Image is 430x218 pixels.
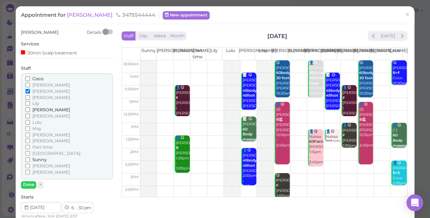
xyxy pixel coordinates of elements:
span: [PERSON_NAME] [32,170,70,175]
input: [PERSON_NAME] [25,133,30,137]
input: Part time [25,145,30,149]
th: [PERSON_NAME] [370,47,386,60]
input: [PERSON_NAME] [25,83,30,87]
input: May [25,126,30,131]
th: [PERSON_NAME] [239,47,255,60]
span: [PERSON_NAME] [32,113,70,119]
div: 👤😋 [PERSON_NAME] [PERSON_NAME] |[PERSON_NAME] 11:30am - 12:45pm [342,85,357,131]
th: Sunny [140,47,157,60]
span: [PERSON_NAME] [32,132,70,137]
b: B盐 [359,117,366,122]
span: 3475544444 [116,12,155,18]
span: May [32,126,41,131]
b: 45body 45foot [242,88,256,98]
b: B+F [392,70,400,75]
b: 60body 30 foot [359,70,374,80]
span: 3pm [130,175,139,179]
th: [PERSON_NAME] [320,47,337,60]
b: F [276,183,278,188]
button: Day [135,31,152,41]
button: Staff [122,31,135,41]
div: 👤😋 [PERSON_NAME] [PERSON_NAME] 1:30pm - 3:00pm [175,135,190,171]
div: 👤😋 (2) [PERSON_NAME] [PERSON_NAME]|[PERSON_NAME] 12:10pm - 2:40pm [275,102,290,148]
label: Services [21,41,39,47]
span: 2:30pm [125,162,139,167]
div: 👤😋 [PERSON_NAME] [PERSON_NAME] 2:00pm - 3:30pm [242,148,256,189]
div: 👤😋 Naissa [PERSON_NAME] 1:15pm - 2:45pm [309,129,323,165]
span: 12pm [129,99,139,104]
div: 📝 😋 [PERSON_NAME] [PERSON_NAME] [PERSON_NAME] [PERSON_NAME]|[PERSON_NAME] 11:00am - 12:30pm [242,73,256,129]
input: Coco [25,76,30,81]
span: [PERSON_NAME] [32,95,70,100]
span: 1:30pm [126,137,139,142]
input: [PERSON_NAME] [25,107,30,112]
span: 11am [130,74,139,79]
div: Open Intercom Messenger [406,194,423,211]
div: 😋 [PERSON_NAME] [PERSON_NAME]|[PERSON_NAME] 10:30am - 12:00pm [359,60,373,106]
span: Lulu [32,120,41,125]
div: 👤😋 (2) [PERSON_NAME] [PERSON_NAME]|[PERSON_NAME] 12:10pm - 2:40pm [359,102,373,148]
th: [PERSON_NAME] [353,47,370,60]
input: [PERSON_NAME] [25,170,30,174]
th: [GEOGRAPHIC_DATA] [288,47,304,60]
input: [PERSON_NAME] [25,89,30,93]
span: 1pm [131,125,139,129]
button: Week [151,31,169,41]
div: 👤😋 [PERSON_NAME] [PERSON_NAME] 10:30am - 12:00pm [309,60,323,106]
div: 😋 [PERSON_NAME] Coco 10:30am - 11:30am [392,60,406,96]
span: 3:30pm [125,187,139,192]
a: [PERSON_NAME] [67,12,114,18]
b: 60 Body massage [242,127,259,142]
th: Lulu [222,47,239,60]
b: B盐 [276,117,282,122]
a: × [401,7,414,23]
input: Sunny [25,157,30,162]
b: B [176,145,179,150]
span: Coco [32,76,44,81]
span: [GEOGRAPHIC_DATA] [32,151,80,156]
span: Lily [32,101,39,106]
th: [PERSON_NAME] [173,47,189,60]
button: next [397,31,407,40]
b: 60body 30 foot [276,70,290,80]
b: F [176,96,178,100]
span: 12:30pm [124,112,139,116]
input: [PERSON_NAME] [25,164,30,168]
div: 👤😋 [PERSON_NAME] Coco 2:30pm - 3:30pm [392,160,406,196]
b: B+S [392,171,400,175]
div: 👤😋 Naissa [PERSON_NAME] 1:15pm - 1:45pm [326,129,340,165]
input: [GEOGRAPHIC_DATA] [25,151,30,156]
span: 10:30am [123,62,139,66]
div: 📝 😋 [PERSON_NAME] deep [PERSON_NAME] 12:45pm - 1:45pm [242,116,256,168]
span: × [39,182,42,187]
div: 30min Scalp treatment [21,49,77,56]
th: [PERSON_NAME] [271,47,288,60]
div: 👤😋 CJ Coco 1:00pm - 2:00pm [392,123,406,169]
button: prev [368,31,378,40]
b: 45body 45foot [242,158,256,168]
span: × [405,10,409,20]
div: Appointment for [21,12,159,18]
span: Part time [32,144,53,150]
div: 👤😋 [PERSON_NAME] [PERSON_NAME] 1:00pm - 2:00pm [342,123,357,159]
span: Sunny [32,157,47,162]
div: 📝 😋 [PERSON_NAME] [PERSON_NAME] [PERSON_NAME] [PERSON_NAME]|[PERSON_NAME] 11:00am - 12:30pm [326,73,340,129]
th: [PERSON_NAME] [157,47,173,60]
div: Details [87,29,101,36]
span: 2pm [130,150,139,154]
span: 11:30am [124,87,139,91]
button: × [37,181,44,188]
div: 😋 [PERSON_NAME] [PERSON_NAME]|[PERSON_NAME] 10:30am - 12:00pm [275,60,290,106]
b: 30Facial [326,139,341,144]
span: [PERSON_NAME] [32,163,70,168]
h2: [DATE] [267,32,287,40]
th: Coco [386,47,402,60]
span: [PERSON_NAME] [32,138,70,143]
th: [PERSON_NAME] [304,47,320,60]
button: [DATE] [378,31,397,40]
input: Lulu [25,120,30,125]
b: 60Facial+30Body [309,139,341,144]
label: Starts [21,194,33,200]
input: [PERSON_NAME] [25,95,30,100]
